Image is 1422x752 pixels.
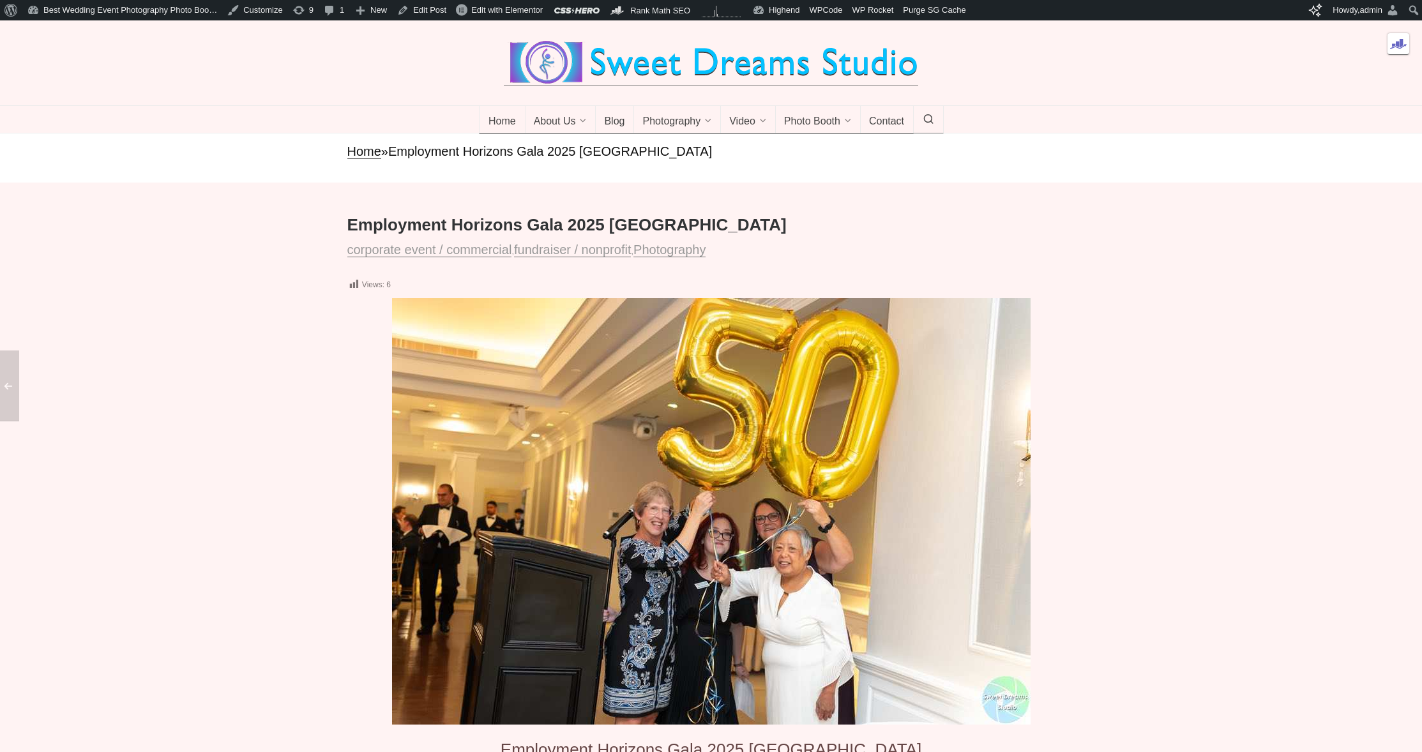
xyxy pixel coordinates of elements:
[479,106,526,134] a: Home
[729,116,755,128] span: Video
[630,6,690,15] span: Rank Math SEO
[633,106,721,134] a: Photography
[347,214,1075,236] h1: Employment Horizons Gala 2025 [GEOGRAPHIC_DATA]
[347,144,381,159] a: Home
[534,116,576,128] span: About Us
[860,106,914,134] a: Contact
[717,14,718,17] span: 1 post view
[386,280,391,289] span: 6
[720,106,776,134] a: Video
[347,143,1075,160] nav: breadcrumbs
[784,116,840,128] span: Photo Booth
[869,116,904,128] span: Contact
[604,116,624,128] span: Blog
[514,243,631,257] a: fundraiser / nonprofit
[525,106,596,134] a: About Us
[347,243,512,257] a: corporate event / commercial
[347,246,711,256] span: , ,
[381,144,388,158] span: »
[595,106,634,134] a: Blog
[642,116,700,128] span: Photography
[1360,5,1382,15] span: admin
[504,40,918,86] img: Best Wedding Event Photography Photo Booth Videography NJ NY
[362,280,384,289] span: Views:
[488,116,516,128] span: Home
[388,144,712,158] span: Employment Horizons Gala 2025 [GEOGRAPHIC_DATA]
[633,243,706,257] a: Photography
[775,106,861,134] a: Photo Booth
[715,10,715,17] span: 2 post views
[471,5,543,15] span: Edit with Elementor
